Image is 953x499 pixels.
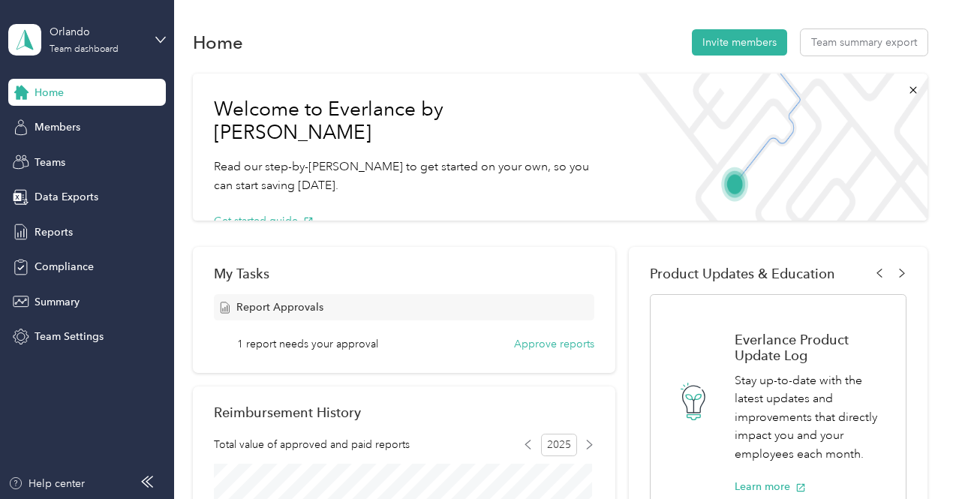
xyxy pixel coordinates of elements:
[801,29,927,56] button: Team summary export
[514,336,594,352] button: Approve reports
[541,434,577,456] span: 2025
[35,155,65,170] span: Teams
[50,24,143,40] div: Orlando
[627,74,927,221] img: Welcome to everlance
[236,299,323,315] span: Report Approvals
[35,259,94,275] span: Compliance
[237,336,378,352] span: 1 report needs your approval
[35,119,80,135] span: Members
[193,35,243,50] h1: Home
[735,479,806,494] button: Learn more
[35,224,73,240] span: Reports
[214,266,595,281] div: My Tasks
[214,213,314,229] button: Get started guide
[8,476,85,491] button: Help center
[50,45,119,54] div: Team dashboard
[214,158,606,194] p: Read our step-by-[PERSON_NAME] to get started on your own, so you can start saving [DATE].
[692,29,787,56] button: Invite members
[35,189,98,205] span: Data Exports
[35,329,104,344] span: Team Settings
[735,332,890,363] h1: Everlance Product Update Log
[214,437,410,452] span: Total value of approved and paid reports
[735,371,890,464] p: Stay up-to-date with the latest updates and improvements that directly impact you and your employ...
[35,85,64,101] span: Home
[35,294,80,310] span: Summary
[869,415,953,499] iframe: Everlance-gr Chat Button Frame
[650,266,835,281] span: Product Updates & Education
[214,98,606,145] h1: Welcome to Everlance by [PERSON_NAME]
[214,404,361,420] h2: Reimbursement History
